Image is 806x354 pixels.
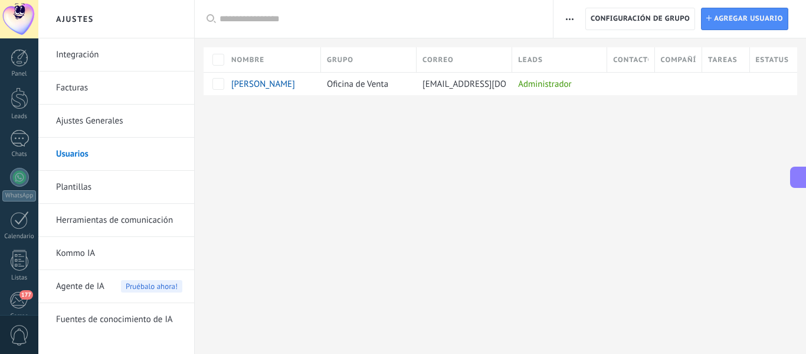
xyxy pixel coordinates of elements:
[56,171,182,204] a: Plantillas
[19,290,33,300] span: 177
[561,8,578,30] button: Más
[2,313,37,320] div: Correo
[2,274,37,282] div: Listas
[422,79,556,90] span: [EMAIL_ADDRESS][DOMAIN_NAME]
[56,270,104,303] span: Agente de IA
[121,280,182,293] span: Pruébalo ahora!
[56,72,182,105] a: Facturas
[591,8,690,30] span: Configuración de grupo
[2,113,37,121] div: Leads
[231,54,264,66] span: Nombre
[38,38,194,72] li: Integración
[56,237,182,270] a: Kommo IA
[585,8,695,30] button: Configuración de grupo
[38,237,194,270] li: Kommo IA
[56,303,182,336] a: Fuentes de conocimiento de IA
[321,73,411,95] div: Oficina de Venta
[701,8,788,30] a: Agregar usuario
[327,79,388,90] span: Oficina de Venta
[231,79,295,90] span: GABRIEL VANEGAS
[613,54,648,66] span: Contactos
[2,151,37,158] div: Chats
[38,72,194,105] li: Facturas
[714,8,783,30] span: Agregar usuario
[38,138,194,171] li: Usuarios
[708,54,738,66] span: Tareas
[56,105,182,138] a: Ajustes Generales
[56,270,182,303] a: Agente de IAPruébalo ahora!
[56,204,182,237] a: Herramientas de comunicación
[756,54,788,66] span: Estatus
[2,233,37,241] div: Calendario
[2,70,37,78] div: Panel
[2,190,36,202] div: WhatsApp
[38,270,194,303] li: Agente de IA
[56,138,182,171] a: Usuarios
[38,171,194,204] li: Plantillas
[422,54,454,66] span: Correo
[38,105,194,138] li: Ajustes Generales
[661,54,696,66] span: Compañías
[56,38,182,72] a: Integración
[327,54,353,66] span: Grupo
[518,54,543,66] span: Leads
[512,73,601,95] div: Administrador
[38,303,194,336] li: Fuentes de conocimiento de IA
[38,204,194,237] li: Herramientas de comunicación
